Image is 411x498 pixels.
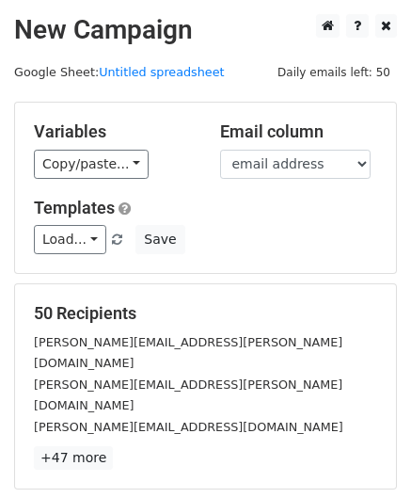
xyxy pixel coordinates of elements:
[34,446,113,470] a: +47 more
[34,303,377,324] h5: 50 Recipients
[34,378,342,413] small: [PERSON_NAME][EMAIL_ADDRESS][PERSON_NAME][DOMAIN_NAME]
[317,408,411,498] iframe: Chat Widget
[34,335,342,371] small: [PERSON_NAME][EMAIL_ADDRESS][PERSON_NAME][DOMAIN_NAME]
[34,121,192,142] h5: Variables
[271,65,397,79] a: Daily emails left: 50
[14,65,225,79] small: Google Sheet:
[34,198,115,217] a: Templates
[34,150,149,179] a: Copy/paste...
[271,62,397,83] span: Daily emails left: 50
[34,225,106,254] a: Load...
[135,225,184,254] button: Save
[14,14,397,46] h2: New Campaign
[220,121,378,142] h5: Email column
[34,420,343,434] small: [PERSON_NAME][EMAIL_ADDRESS][DOMAIN_NAME]
[99,65,224,79] a: Untitled spreadsheet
